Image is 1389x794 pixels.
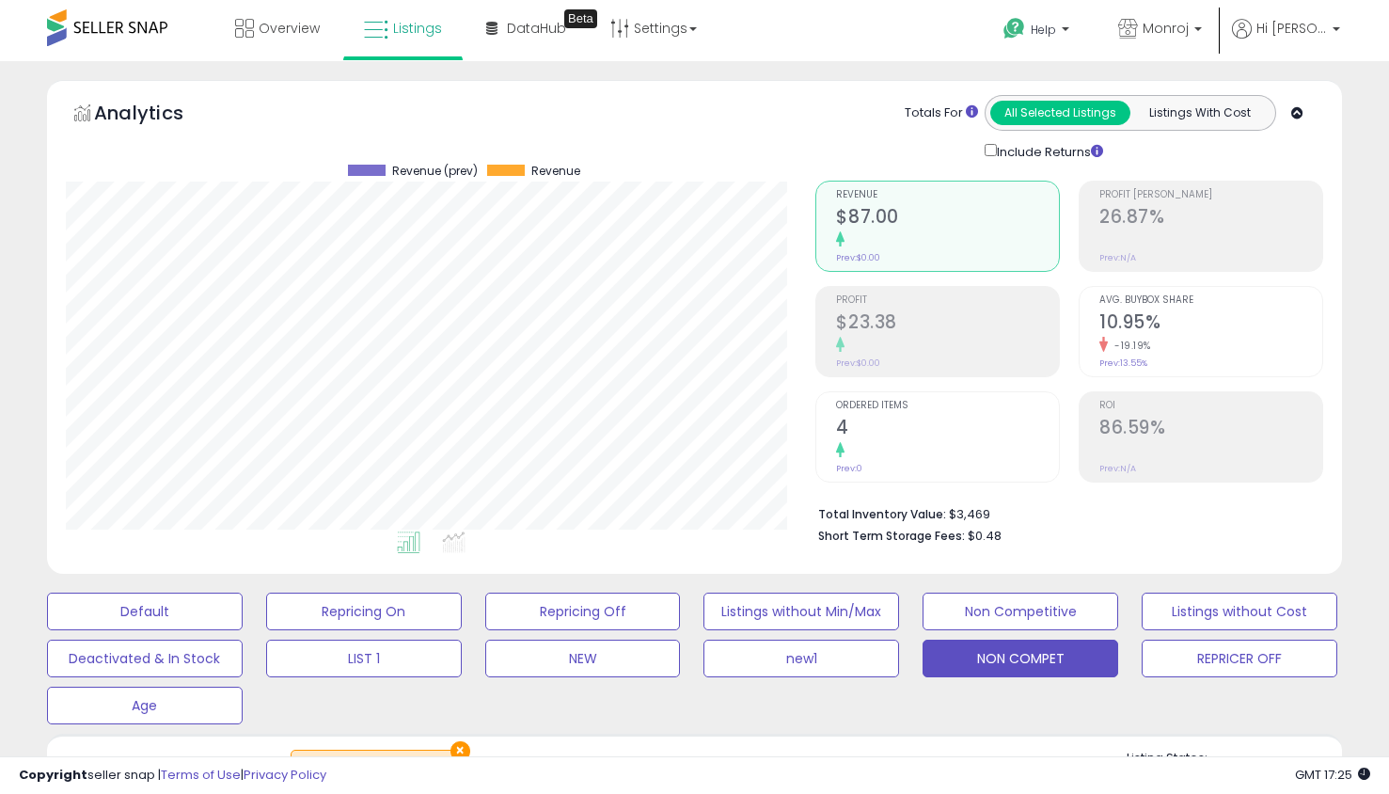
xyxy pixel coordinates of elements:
button: Listings With Cost [1129,101,1270,125]
h2: 26.87% [1099,206,1322,231]
small: Prev: 0 [836,463,862,474]
h2: $87.00 [836,206,1059,231]
span: ROI [1099,401,1322,411]
h2: 10.95% [1099,311,1322,337]
button: Deactivated & In Stock [47,640,243,677]
div: Totals For [905,104,978,122]
span: DataHub [507,19,566,38]
p: Listing States: [1127,750,1342,768]
span: Revenue (prev) [392,165,478,178]
a: Terms of Use [161,766,241,784]
b: Total Inventory Value: [818,506,946,522]
div: Tooltip anchor [564,9,597,28]
a: Hi [PERSON_NAME] [1232,19,1340,61]
li: $3,469 [818,501,1309,524]
button: Repricing On [266,593,462,630]
span: 2025-10-6 17:25 GMT [1295,766,1370,784]
h2: 86.59% [1099,417,1322,442]
button: Age [47,687,243,724]
button: All Selected Listings [990,101,1130,125]
h5: Analytics [94,100,220,131]
span: Custom: [301,754,451,783]
i: Get Help [1002,17,1026,40]
button: Default [47,593,243,630]
span: Help [1031,22,1056,38]
small: Prev: N/A [1099,252,1136,263]
a: Privacy Policy [244,766,326,784]
strong: Copyright [19,766,87,784]
span: Revenue [531,165,580,178]
h2: 4 [836,417,1059,442]
span: Profit [PERSON_NAME] [1099,190,1322,200]
button: Repricing Off [485,593,681,630]
small: -19.19% [1108,339,1151,353]
span: Ordered Items [836,401,1059,411]
button: REPRICER OFF [1142,640,1337,677]
b: Short Term Storage Fees: [818,528,965,544]
small: Prev: N/A [1099,463,1136,474]
div: seller snap | | [19,767,326,785]
span: Overview [259,19,320,38]
button: LIST 1 [266,640,462,677]
small: Prev: 13.55% [1099,357,1147,369]
button: NEW [485,640,681,677]
span: Profit [836,295,1059,306]
button: × [450,741,470,761]
span: Hi [PERSON_NAME] [1256,19,1327,38]
small: Prev: $0.00 [836,357,880,369]
span: $0.48 [968,527,1002,545]
span: Avg. Buybox Share [1099,295,1322,306]
a: Help [988,3,1088,61]
small: Prev: $0.00 [836,252,880,263]
button: NON COMPET [923,640,1118,677]
button: new1 [703,640,899,677]
h2: $23.38 [836,311,1059,337]
button: Non Competitive [923,593,1118,630]
span: Listings [393,19,442,38]
span: Monroj [1143,19,1189,38]
button: Listings without Cost [1142,593,1337,630]
div: Include Returns [971,140,1126,162]
button: Listings without Min/Max [703,593,899,630]
span: Revenue [836,190,1059,200]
